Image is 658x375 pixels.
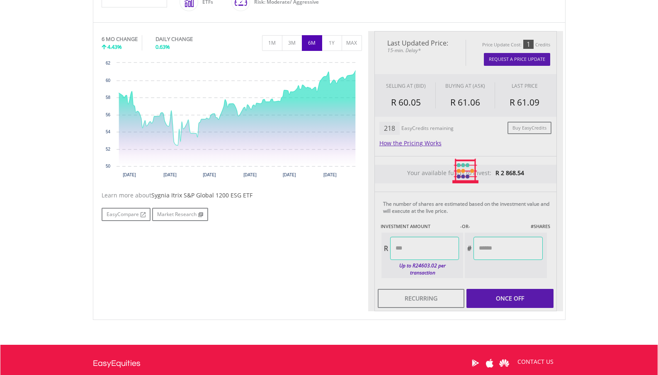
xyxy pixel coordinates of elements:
text: 56 [105,113,110,117]
a: EasyCompare [102,208,151,221]
text: 58 [105,95,110,100]
text: [DATE] [323,173,337,177]
div: Chart. Highcharts interactive chart. [102,59,362,183]
span: Sygnia Itrix S&P Global 1200 ESG ETF [151,191,253,199]
button: 6M [302,35,322,51]
div: Learn more about [102,191,362,200]
text: 62 [105,61,110,65]
text: 52 [105,147,110,151]
button: 1M [262,35,282,51]
button: 3M [282,35,302,51]
text: 50 [105,164,110,168]
div: 6 MO CHANGE [102,35,138,43]
svg: Interactive chart [102,59,362,183]
text: 54 [105,130,110,134]
a: CONTACT US [512,350,559,373]
div: DAILY CHANGE [155,35,221,43]
text: [DATE] [203,173,216,177]
text: [DATE] [243,173,257,177]
a: Market Research [152,208,208,221]
span: 4.43% [107,43,122,50]
text: 60 [105,78,110,83]
text: [DATE] [123,173,136,177]
text: [DATE] [283,173,296,177]
button: MAX [342,35,362,51]
span: 0.63% [155,43,170,50]
text: [DATE] [163,173,177,177]
button: 1Y [322,35,342,51]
